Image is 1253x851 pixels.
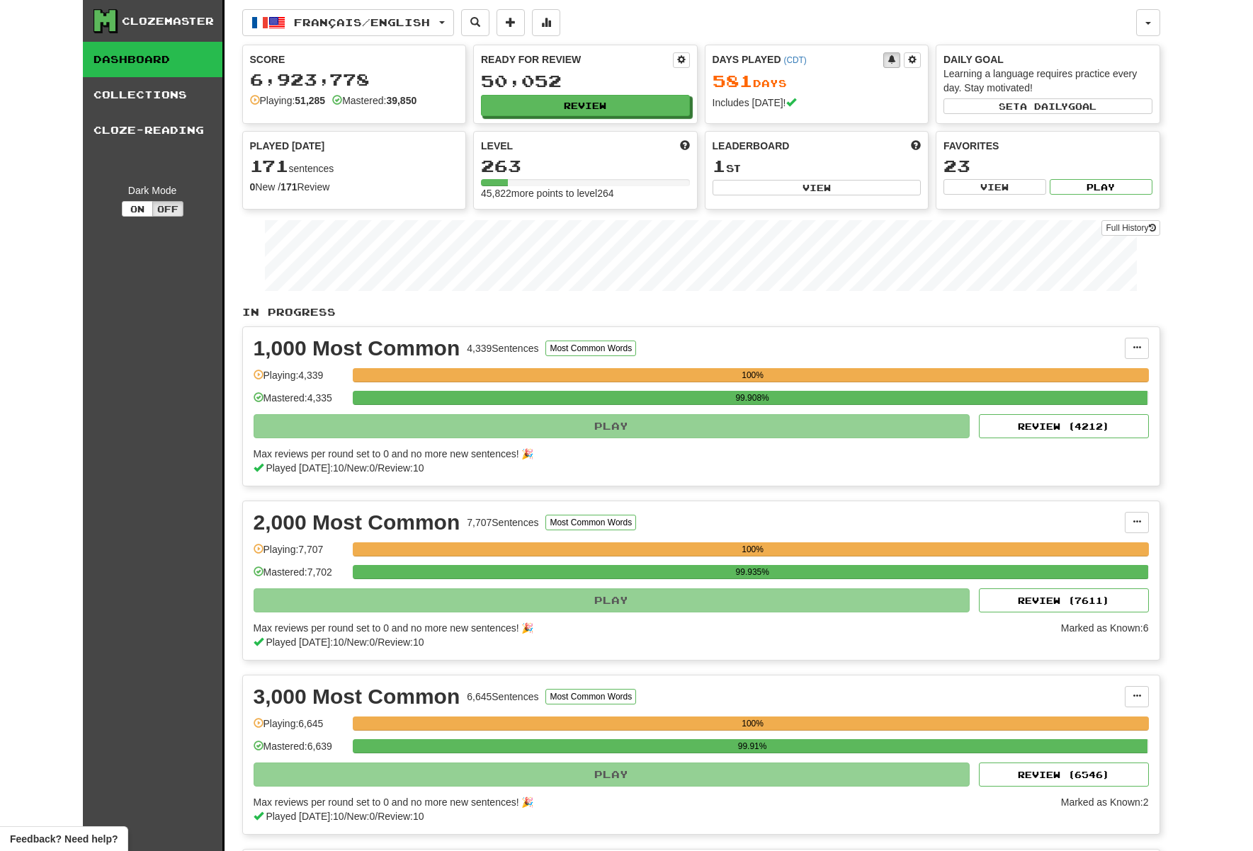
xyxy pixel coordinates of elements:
[254,368,346,392] div: Playing: 4,339
[93,183,212,198] div: Dark Mode
[250,52,459,67] div: Score
[295,95,325,106] strong: 51,285
[943,139,1152,153] div: Favorites
[1020,101,1068,111] span: a daily
[347,462,375,474] span: New: 0
[347,811,375,822] span: New: 0
[254,542,346,566] div: Playing: 7,707
[250,157,459,176] div: sentences
[294,16,430,28] span: Français / English
[375,636,378,648] span: /
[375,462,378,474] span: /
[357,565,1148,579] div: 99.935%
[242,9,454,36] button: Français/English
[266,462,344,474] span: Played [DATE]: 10
[332,93,416,108] div: Mastered:
[481,157,690,175] div: 263
[497,9,525,36] button: Add sentence to collection
[254,795,1053,809] div: Max reviews per round set to 0 and no more new sentences! 🎉
[344,811,347,822] span: /
[943,67,1152,95] div: Learning a language requires practice every day. Stay motivated!
[1061,621,1149,649] div: Marked as Known: 6
[254,447,1140,461] div: Max reviews per round set to 0 and no more new sentences! 🎉
[357,739,1148,753] div: 99.91%
[545,515,636,530] button: Most Common Words
[979,588,1149,612] button: Review (7611)
[481,139,513,153] span: Level
[254,763,970,787] button: Play
[250,181,256,193] strong: 0
[713,52,884,67] div: Days Played
[280,181,297,193] strong: 171
[943,157,1152,175] div: 23
[545,689,636,704] button: Most Common Words
[83,42,222,77] a: Dashboard
[1061,795,1149,823] div: Marked as Known: 2
[481,52,673,67] div: Ready for Review
[254,588,970,612] button: Play
[713,72,922,91] div: Day s
[378,811,424,822] span: Review: 10
[545,341,636,356] button: Most Common Words
[254,686,460,707] div: 3,000 Most Common
[254,565,346,588] div: Mastered: 7,702
[83,113,222,148] a: Cloze-Reading
[378,636,424,648] span: Review: 10
[357,542,1149,556] div: 100%
[713,180,922,195] button: View
[481,95,690,116] button: Review
[344,636,347,648] span: /
[254,716,346,740] div: Playing: 6,645
[1101,220,1160,236] a: Full History
[467,515,538,530] div: 7,707 Sentences
[979,763,1149,787] button: Review (6546)
[250,180,459,194] div: New / Review
[122,14,214,28] div: Clozemaster
[250,71,459,88] div: 6,923,778
[1050,179,1152,195] button: Play
[713,139,790,153] span: Leaderboard
[911,139,921,153] span: This week in points, UTC
[943,52,1152,67] div: Daily Goal
[254,512,460,533] div: 2,000 Most Common
[250,156,289,176] span: 171
[10,832,118,846] span: Open feedback widget
[713,156,726,176] span: 1
[250,139,325,153] span: Played [DATE]
[254,338,460,359] div: 1,000 Most Common
[83,77,222,113] a: Collections
[347,636,375,648] span: New: 0
[467,690,538,704] div: 6,645 Sentences
[979,414,1149,438] button: Review (4212)
[254,414,970,438] button: Play
[344,462,347,474] span: /
[713,96,922,110] div: Includes [DATE]!
[713,71,753,91] span: 581
[254,391,346,414] div: Mastered: 4,335
[461,9,489,36] button: Search sentences
[386,95,416,106] strong: 39,850
[783,55,806,65] a: (CDT)
[266,636,344,648] span: Played [DATE]: 10
[481,72,690,90] div: 50,052
[152,201,183,217] button: Off
[943,98,1152,114] button: Seta dailygoal
[357,368,1149,382] div: 100%
[254,621,1053,635] div: Max reviews per round set to 0 and no more new sentences! 🎉
[680,139,690,153] span: Score more points to level up
[266,811,344,822] span: Played [DATE]: 10
[122,201,153,217] button: On
[254,739,346,763] div: Mastered: 6,639
[532,9,560,36] button: More stats
[242,305,1160,319] p: In Progress
[375,811,378,822] span: /
[357,716,1149,731] div: 100%
[378,462,424,474] span: Review: 10
[357,391,1148,405] div: 99.908%
[250,93,326,108] div: Playing:
[467,341,538,355] div: 4,339 Sentences
[481,186,690,200] div: 45,822 more points to level 264
[943,179,1046,195] button: View
[713,157,922,176] div: st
